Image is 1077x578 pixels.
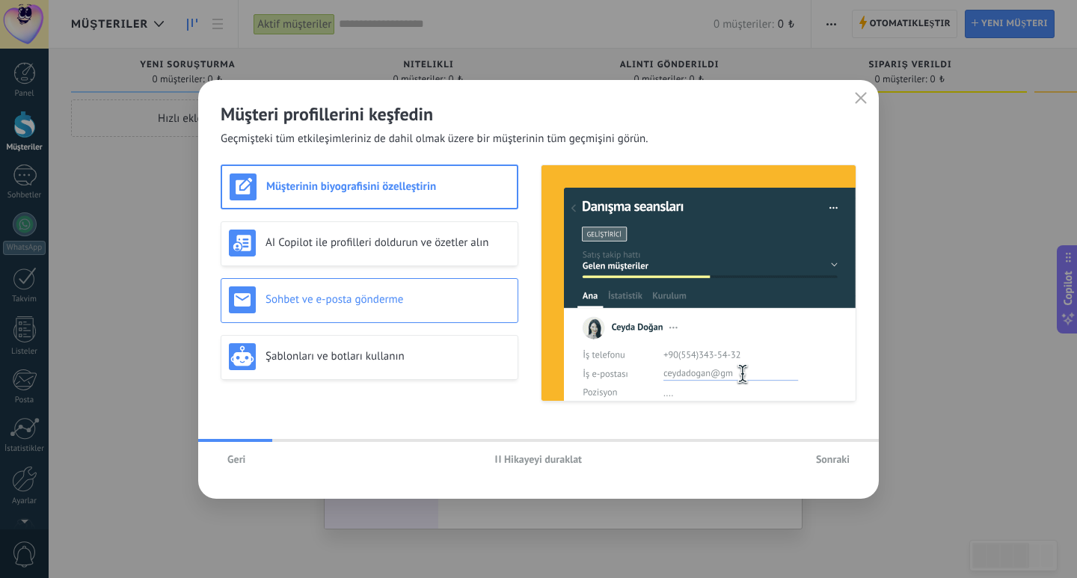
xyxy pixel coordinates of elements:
h3: Müşterinin biyografisini özelleştirin [266,179,509,194]
span: Sonraki [816,454,850,464]
span: Geri [227,454,245,464]
button: Sonraki [809,448,856,470]
button: Geri [221,448,252,470]
span: Hikayeyi duraklat [504,454,582,464]
h3: AI Copilot ile profilleri doldurun ve özetler alın [266,236,510,250]
h3: Sohbet ve e-posta gönderme [266,292,510,307]
h2: Müşteri profillerini keşfedin [221,102,856,126]
h3: Şablonları ve botları kullanın [266,349,510,363]
button: Hikayeyi duraklat [488,448,589,470]
span: Geçmişteki tüm etkileşimleriniz de dahil olmak üzere bir müşterinin tüm geçmişini görün. [221,132,648,147]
